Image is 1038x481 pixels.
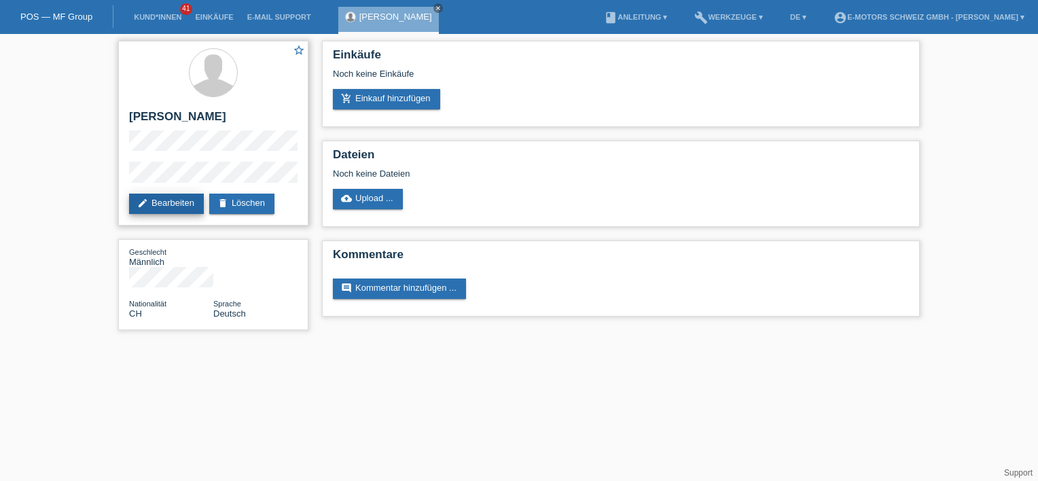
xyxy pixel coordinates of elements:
[293,44,305,56] i: star_border
[687,13,770,21] a: buildWerkzeuge ▾
[333,89,440,109] a: add_shopping_cartEinkauf hinzufügen
[359,12,432,22] a: [PERSON_NAME]
[341,283,352,293] i: comment
[20,12,92,22] a: POS — MF Group
[341,93,352,104] i: add_shopping_cart
[604,11,618,24] i: book
[333,168,748,179] div: Noch keine Dateien
[213,308,246,319] span: Deutsch
[435,5,442,12] i: close
[333,248,909,268] h2: Kommentare
[433,3,443,13] a: close
[127,13,188,21] a: Kund*innen
[293,44,305,58] a: star_border
[333,189,403,209] a: cloud_uploadUpload ...
[694,11,708,24] i: build
[333,279,466,299] a: commentKommentar hinzufügen ...
[333,148,909,168] h2: Dateien
[827,13,1031,21] a: account_circleE-Motors Schweiz GmbH - [PERSON_NAME] ▾
[333,48,909,69] h2: Einkäufe
[137,198,148,209] i: edit
[129,110,298,130] h2: [PERSON_NAME]
[783,13,813,21] a: DE ▾
[597,13,674,21] a: bookAnleitung ▾
[333,69,909,89] div: Noch keine Einkäufe
[213,300,241,308] span: Sprache
[129,248,166,256] span: Geschlecht
[240,13,318,21] a: E-Mail Support
[129,247,213,267] div: Männlich
[217,198,228,209] i: delete
[129,300,166,308] span: Nationalität
[129,194,204,214] a: editBearbeiten
[180,3,192,15] span: 41
[129,308,142,319] span: Schweiz
[188,13,240,21] a: Einkäufe
[1004,468,1033,478] a: Support
[209,194,274,214] a: deleteLöschen
[341,193,352,204] i: cloud_upload
[834,11,847,24] i: account_circle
